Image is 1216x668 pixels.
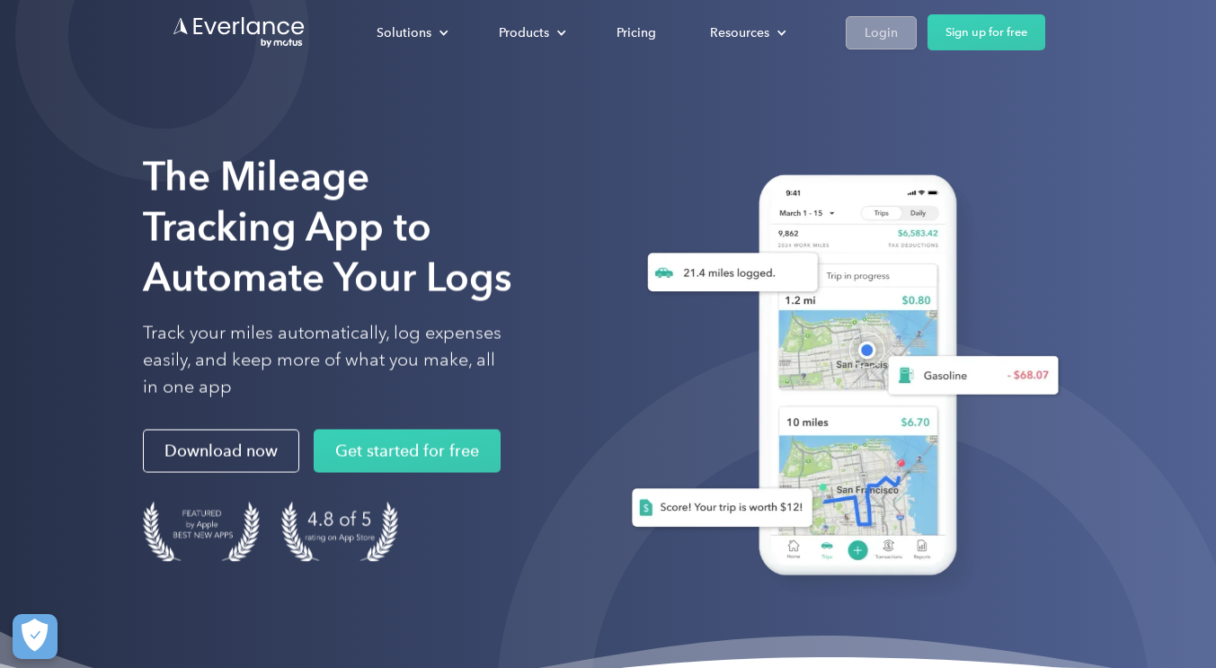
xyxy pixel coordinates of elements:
[143,502,260,562] img: Badge for Featured by Apple Best New Apps
[377,22,431,44] div: Solutions
[13,614,58,659] button: Cookies Settings
[314,430,501,473] a: Get started for free
[710,22,769,44] div: Resources
[692,17,801,49] div: Resources
[143,153,512,301] strong: The Mileage Tracking App to Automate Your Logs
[143,430,299,473] a: Download now
[499,22,549,44] div: Products
[603,156,1073,602] img: Everlance, mileage tracker app, expense tracking app
[865,22,898,44] div: Login
[617,22,656,44] div: Pricing
[481,17,581,49] div: Products
[846,16,917,49] a: Login
[359,17,463,49] div: Solutions
[281,502,398,562] img: 4.9 out of 5 stars on the app store
[143,320,502,401] p: Track your miles automatically, log expenses easily, and keep more of what you make, all in one app
[172,15,306,49] a: Go to homepage
[928,14,1045,50] a: Sign up for free
[599,17,674,49] a: Pricing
